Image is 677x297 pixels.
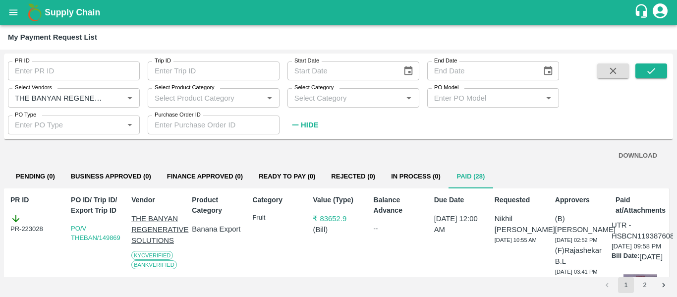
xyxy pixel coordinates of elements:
[25,2,45,22] img: logo
[449,165,493,188] button: Paid (28)
[45,7,100,17] b: Supply Chain
[131,251,173,260] span: KYC Verified
[252,213,303,223] p: Fruit
[8,31,97,44] div: My Payment Request List
[71,225,120,242] a: PO/V THEBAN/149869
[399,61,418,80] button: Choose date
[155,84,215,92] label: Select Product Category
[374,224,425,234] div: --
[45,5,634,19] a: Supply Chain
[542,91,555,104] button: Open
[383,165,449,188] button: In Process (0)
[8,165,63,188] button: Pending (0)
[301,121,318,129] strong: Hide
[313,224,364,235] p: ( Bill )
[287,61,395,80] input: Start Date
[131,260,177,269] span: Bank Verified
[598,277,673,293] nav: pagination navigation
[294,84,334,92] label: Select Category
[434,213,485,236] p: [DATE] 12:00 AM
[10,213,61,234] div: PR-223028
[15,111,36,119] label: PO Type
[555,213,606,236] p: (B) [PERSON_NAME]
[155,111,201,119] label: Purchase Order ID
[495,213,546,236] p: Nikhil [PERSON_NAME]
[10,195,61,205] p: PR ID
[634,3,651,21] div: customer-support
[434,84,459,92] label: PO Model
[290,91,400,104] input: Select Category
[637,277,653,293] button: Go to page 2
[612,251,639,262] p: Bill Date:
[8,61,140,80] input: Enter PR ID
[123,91,136,104] button: Open
[495,195,546,205] p: Requested
[651,2,669,23] div: account of current user
[192,224,243,235] p: Banana Export
[618,277,634,293] button: page 1
[434,57,457,65] label: End Date
[71,195,122,216] p: PO ID/ Trip ID/ Export Trip ID
[151,91,260,104] input: Select Product Category
[427,61,535,80] input: End Date
[323,165,383,188] button: Rejected (0)
[615,147,661,165] button: DOWNLOAD
[15,57,30,65] label: PR ID
[11,119,120,131] input: Enter PO Type
[263,91,276,104] button: Open
[63,165,159,188] button: Business Approved (0)
[148,61,280,80] input: Enter Trip ID
[252,195,303,205] p: Category
[495,237,537,243] span: [DATE] 10:55 AM
[402,91,415,104] button: Open
[2,1,25,24] button: open drawer
[616,195,667,216] p: Paid at/Attachments
[430,91,540,104] input: Enter PO Model
[159,165,251,188] button: Finance Approved (0)
[555,269,598,275] span: [DATE] 03:41 PM
[374,195,425,216] p: Balance Advance
[555,237,598,243] span: [DATE] 02:52 PM
[539,61,558,80] button: Choose date
[639,251,663,262] p: [DATE]
[294,57,319,65] label: Start Date
[287,117,321,133] button: Hide
[251,165,323,188] button: Ready To Pay (0)
[131,213,182,246] p: THE BANYAN REGENERATIVE SOLUTIONS
[555,245,606,267] p: (F) Rajashekar B.L
[131,195,182,205] p: Vendor
[155,57,171,65] label: Trip ID
[192,195,243,216] p: Product Category
[11,91,108,104] input: Select Vendor
[434,195,485,205] p: Due Date
[123,119,136,131] button: Open
[313,195,364,205] p: Value (Type)
[656,277,672,293] button: Go to next page
[15,84,52,92] label: Select Vendors
[148,116,280,134] input: Enter Purchase Order ID
[313,213,364,224] p: ₹ 83652.9
[555,195,606,205] p: Approvers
